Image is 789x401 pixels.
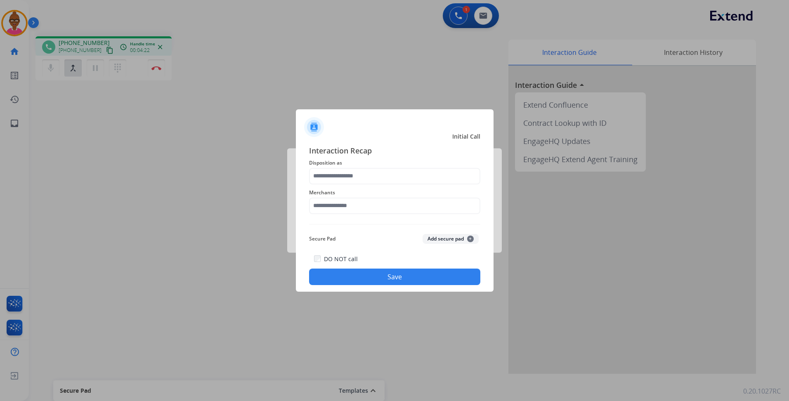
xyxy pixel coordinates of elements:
img: contact-recap-line.svg [309,224,480,224]
img: contactIcon [304,117,324,137]
span: Disposition as [309,158,480,168]
button: Add secure pad+ [423,234,479,244]
span: Interaction Recap [309,145,480,158]
span: Secure Pad [309,234,335,244]
span: Initial Call [452,132,480,141]
label: DO NOT call [324,255,358,263]
p: 0.20.1027RC [743,386,781,396]
span: + [467,236,474,242]
span: Merchants [309,188,480,198]
button: Save [309,269,480,285]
